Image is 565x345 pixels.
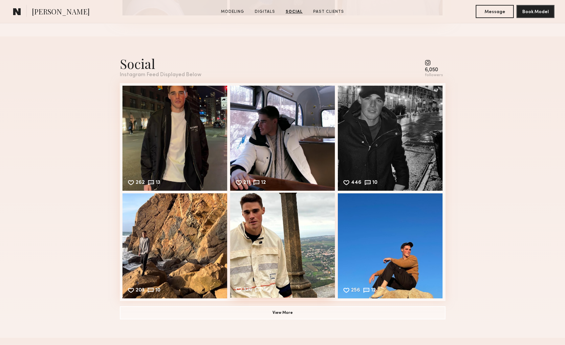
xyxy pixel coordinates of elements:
div: 10 [372,180,378,186]
div: 12 [261,180,266,186]
div: 10 [155,288,161,294]
a: Book Model [516,9,554,14]
div: Instagram Feed Displayed Below [120,72,201,78]
a: Modeling [218,9,247,15]
span: [PERSON_NAME] [32,7,90,18]
a: Past Clients [311,9,347,15]
div: 13 [156,180,160,186]
div: 446 [351,180,361,186]
div: followers [425,73,443,78]
button: View More [120,306,445,319]
a: Social [283,9,305,15]
button: Book Model [516,5,554,18]
div: 7 [263,287,266,293]
div: 256 [351,288,360,294]
button: Message [476,5,514,18]
div: 12 [371,288,376,294]
div: 211 [243,180,250,186]
div: 326 [243,287,252,293]
div: 203 [136,288,144,294]
div: 262 [136,180,145,186]
a: Digitals [252,9,278,15]
div: 6,050 [425,68,443,73]
div: Social [120,55,201,72]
